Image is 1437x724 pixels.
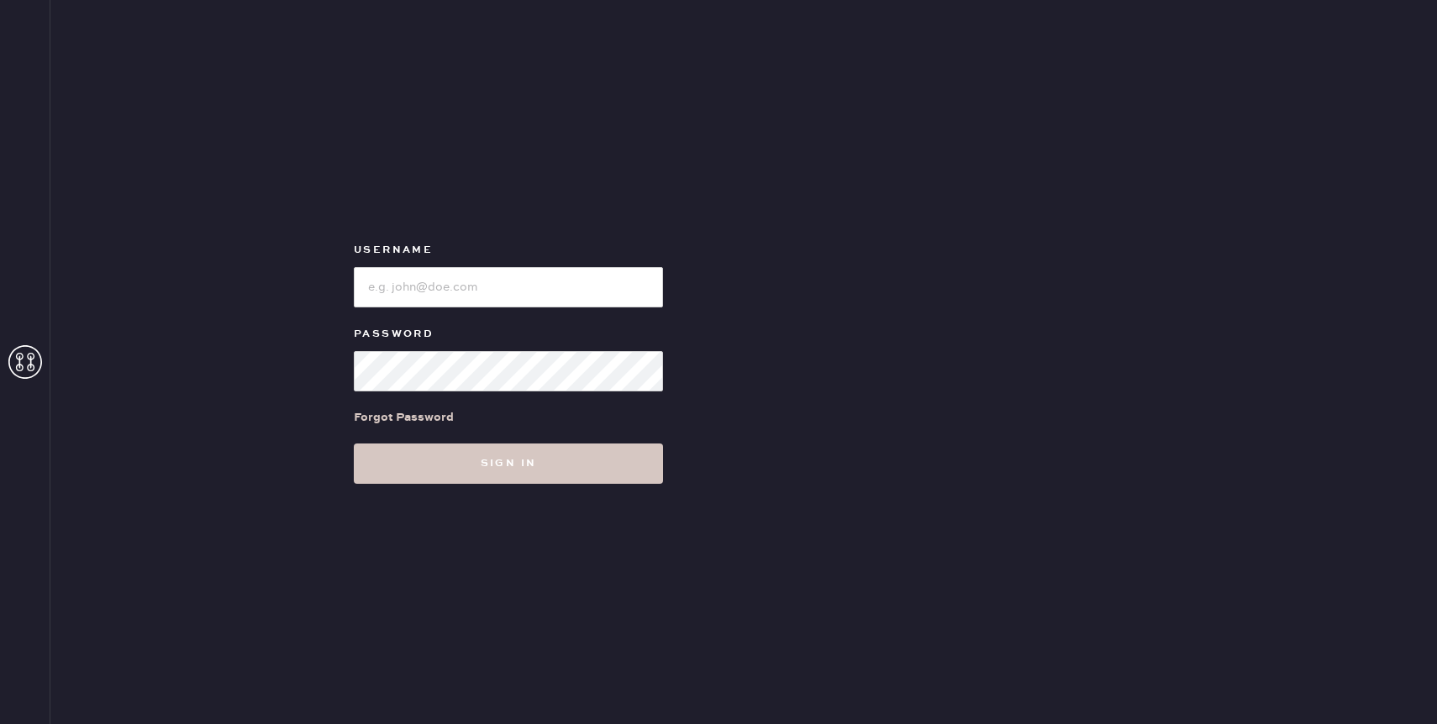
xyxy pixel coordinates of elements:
a: Forgot Password [354,391,454,443]
button: Sign in [354,443,663,484]
div: Forgot Password [354,408,454,427]
label: Password [354,324,663,344]
input: e.g. john@doe.com [354,267,663,307]
label: Username [354,240,663,260]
